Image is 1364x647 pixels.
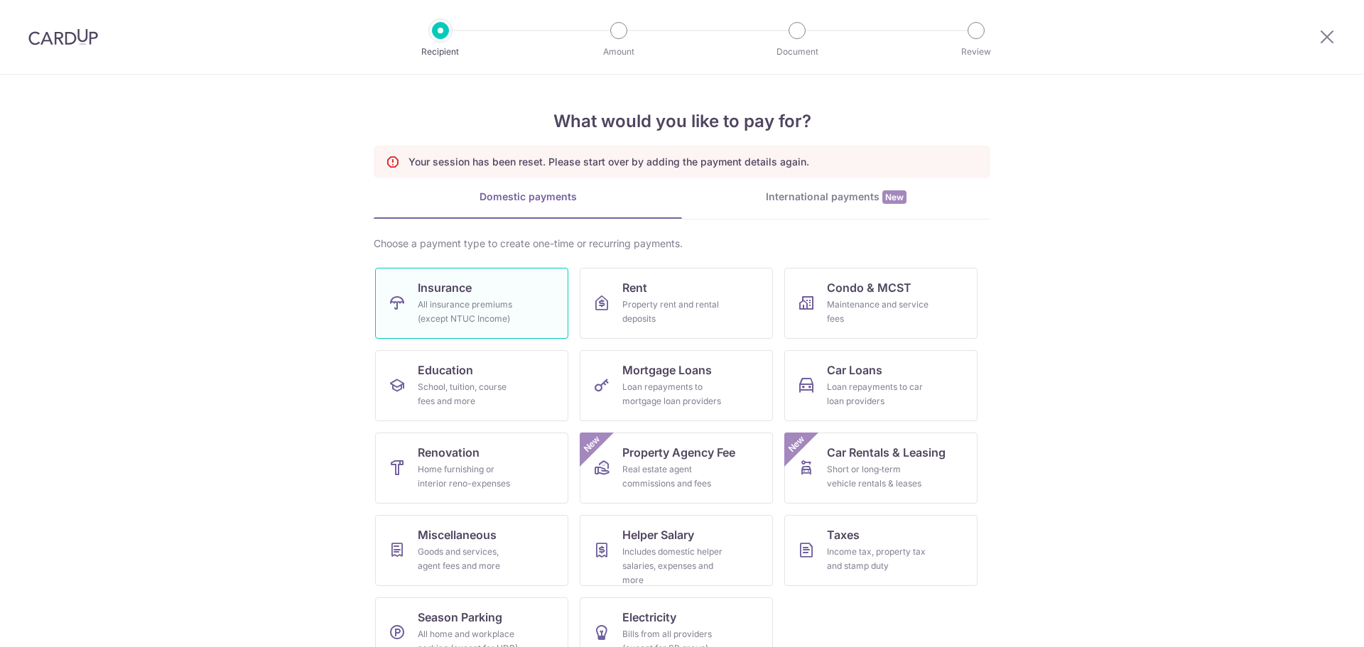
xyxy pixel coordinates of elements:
div: Income tax, property tax and stamp duty [827,545,929,573]
span: Condo & MCST [827,279,911,296]
a: InsuranceAll insurance premiums (except NTUC Income) [375,268,568,339]
a: Car LoansLoan repayments to car loan providers [784,350,978,421]
div: Maintenance and service fees [827,298,929,326]
span: Mortgage Loans [622,361,712,379]
span: Helper Salary [622,526,694,543]
span: Rent [622,279,647,296]
div: All insurance premiums (except NTUC Income) [418,298,520,326]
h4: What would you like to pay for? [374,109,990,134]
div: Includes domestic helper salaries, expenses and more [622,545,725,587]
a: Helper SalaryIncludes domestic helper salaries, expenses and more [580,515,773,586]
span: New [785,433,808,456]
span: Electricity [622,609,676,626]
div: Real estate agent commissions and fees [622,462,725,491]
p: Review [924,45,1029,59]
p: Amount [566,45,671,59]
p: Your session has been reset. Please start over by adding the payment details again. [408,155,809,169]
a: Property Agency FeeReal estate agent commissions and feesNew [580,433,773,504]
a: EducationSchool, tuition, course fees and more [375,350,568,421]
span: Taxes [827,526,860,543]
div: Domestic payments [374,190,682,204]
span: Insurance [418,279,472,296]
span: Season Parking [418,609,502,626]
p: Recipient [388,45,493,59]
img: CardUp [28,28,98,45]
span: New [882,190,906,204]
div: Home furnishing or interior reno-expenses [418,462,520,491]
span: Education [418,361,473,379]
span: Car Rentals & Leasing [827,444,946,461]
span: New [580,433,604,456]
a: Car Rentals & LeasingShort or long‑term vehicle rentals & leasesNew [784,433,978,504]
div: Short or long‑term vehicle rentals & leases [827,462,929,491]
a: Condo & MCSTMaintenance and service fees [784,268,978,339]
div: International payments [682,190,990,205]
a: TaxesIncome tax, property tax and stamp duty [784,515,978,586]
div: School, tuition, course fees and more [418,380,520,408]
div: Loan repayments to car loan providers [827,380,929,408]
a: RenovationHome furnishing or interior reno-expenses [375,433,568,504]
a: RentProperty rent and rental deposits [580,268,773,339]
span: Car Loans [827,361,882,379]
div: Property rent and rental deposits [622,298,725,326]
div: Loan repayments to mortgage loan providers [622,380,725,408]
a: Mortgage LoansLoan repayments to mortgage loan providers [580,350,773,421]
p: Document [745,45,850,59]
div: Choose a payment type to create one-time or recurring payments. [374,236,990,251]
span: Property Agency Fee [622,444,735,461]
div: Goods and services, agent fees and more [418,545,520,573]
span: Miscellaneous [418,526,497,543]
span: Renovation [418,444,480,461]
a: MiscellaneousGoods and services, agent fees and more [375,515,568,586]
